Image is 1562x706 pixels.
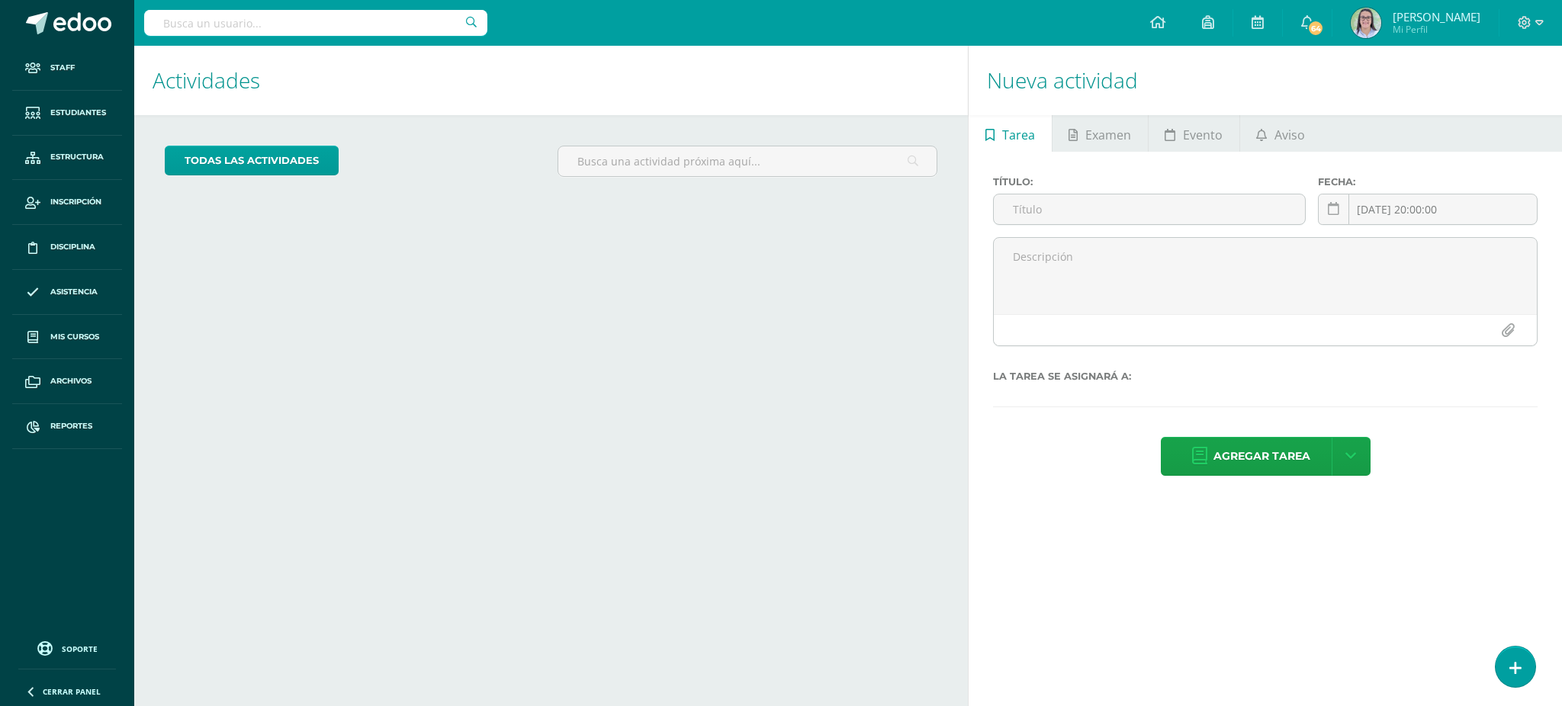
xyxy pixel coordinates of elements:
h1: Nueva actividad [987,46,1544,115]
span: Asistencia [50,286,98,298]
span: Disciplina [50,241,95,253]
span: Soporte [62,643,98,654]
a: Soporte [18,637,116,658]
a: Inscripción [12,180,122,225]
span: Cerrar panel [43,686,101,697]
a: Mis cursos [12,315,122,360]
span: Estructura [50,151,104,163]
a: Reportes [12,404,122,449]
span: Archivos [50,375,92,387]
input: Fecha de entrega [1319,194,1537,224]
a: Staff [12,46,122,91]
span: Examen [1085,117,1131,153]
span: Reportes [50,420,92,432]
span: 64 [1307,20,1324,37]
span: [PERSON_NAME] [1393,9,1480,24]
a: Evento [1149,115,1239,152]
a: Asistencia [12,270,122,315]
span: Inscripción [50,196,101,208]
a: Estructura [12,136,122,181]
label: La tarea se asignará a: [993,371,1538,382]
span: Agregar tarea [1213,438,1310,475]
span: Mis cursos [50,331,99,343]
h1: Actividades [153,46,950,115]
span: Estudiantes [50,107,106,119]
span: Tarea [1002,117,1035,153]
img: 04502d3ebb6155621d07acff4f663ff2.png [1351,8,1381,38]
span: Evento [1183,117,1223,153]
input: Busca un usuario... [144,10,487,36]
a: Disciplina [12,225,122,270]
a: Archivos [12,359,122,404]
a: Tarea [969,115,1051,152]
label: Fecha: [1318,176,1538,188]
input: Busca una actividad próxima aquí... [558,146,937,176]
a: Aviso [1240,115,1322,152]
a: Examen [1053,115,1148,152]
span: Aviso [1274,117,1305,153]
input: Título [994,194,1305,224]
a: Estudiantes [12,91,122,136]
label: Título: [993,176,1306,188]
span: Mi Perfil [1393,23,1480,36]
a: todas las Actividades [165,146,339,175]
span: Staff [50,62,75,74]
